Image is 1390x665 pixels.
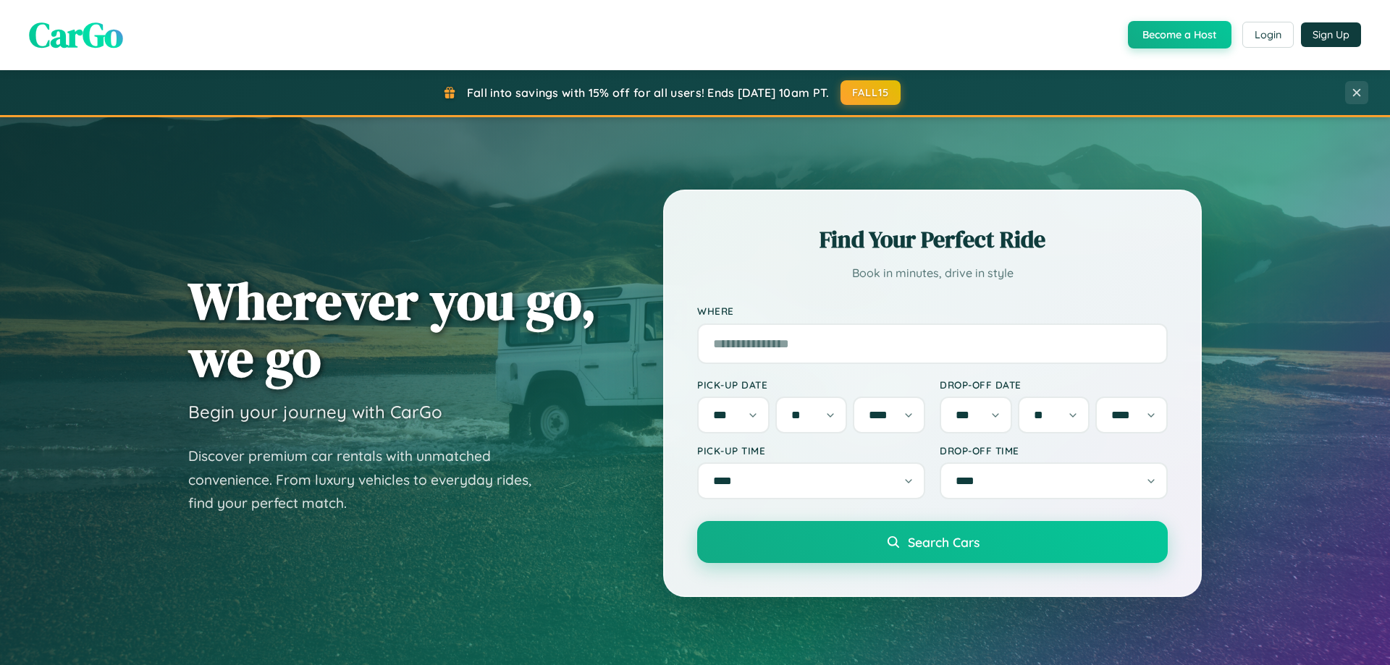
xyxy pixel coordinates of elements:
button: Sign Up [1301,22,1361,47]
p: Book in minutes, drive in style [697,263,1168,284]
button: Login [1242,22,1294,48]
button: Become a Host [1128,21,1231,48]
button: FALL15 [841,80,901,105]
label: Pick-up Time [697,444,925,457]
span: Fall into savings with 15% off for all users! Ends [DATE] 10am PT. [467,85,830,100]
label: Drop-off Time [940,444,1168,457]
span: CarGo [29,11,123,59]
span: Search Cars [908,534,980,550]
p: Discover premium car rentals with unmatched convenience. From luxury vehicles to everyday rides, ... [188,444,550,515]
label: Pick-up Date [697,378,925,391]
button: Search Cars [697,521,1168,563]
h2: Find Your Perfect Ride [697,224,1168,255]
label: Where [697,305,1168,318]
label: Drop-off Date [940,378,1168,391]
h1: Wherever you go, we go [188,272,597,386]
h3: Begin your journey with CarGo [188,401,442,423]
